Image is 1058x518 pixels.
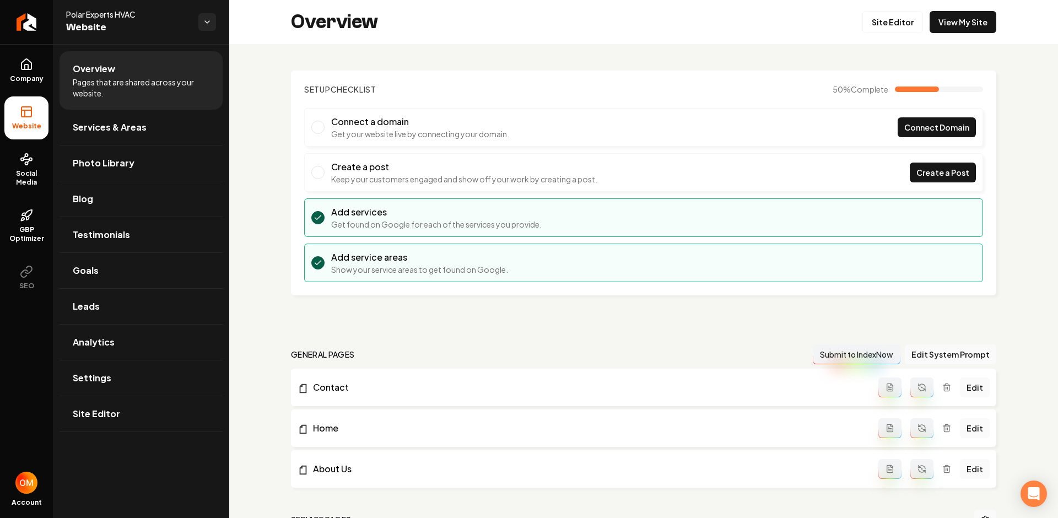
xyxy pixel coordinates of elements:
[73,407,120,420] span: Site Editor
[15,472,37,494] button: Open user button
[60,396,223,431] a: Site Editor
[73,121,147,134] span: Services & Areas
[878,377,902,397] button: Add admin page prompt
[15,472,37,494] img: Omar Molai
[73,300,100,313] span: Leads
[73,192,93,206] span: Blog
[291,349,355,360] h2: general pages
[910,163,976,182] a: Create a Post
[4,144,48,196] a: Social Media
[60,253,223,288] a: Goals
[960,418,990,438] a: Edit
[878,418,902,438] button: Add admin page prompt
[291,11,378,33] h2: Overview
[60,289,223,324] a: Leads
[916,167,969,179] span: Create a Post
[1021,481,1047,507] div: Open Intercom Messenger
[73,371,111,385] span: Settings
[15,282,39,290] span: SEO
[930,11,996,33] a: View My Site
[60,217,223,252] a: Testimonials
[6,74,48,83] span: Company
[4,169,48,187] span: Social Media
[66,20,190,35] span: Website
[73,336,115,349] span: Analytics
[298,422,878,435] a: Home
[4,200,48,252] a: GBP Optimizer
[898,117,976,137] a: Connect Domain
[60,325,223,360] a: Analytics
[4,49,48,92] a: Company
[304,84,331,94] span: Setup
[331,128,509,139] p: Get your website live by connecting your domain.
[4,225,48,243] span: GBP Optimizer
[331,174,597,185] p: Keep your customers engaged and show off your work by creating a post.
[331,219,542,230] p: Get found on Google for each of the services you provide.
[73,157,134,170] span: Photo Library
[304,84,376,95] h2: Checklist
[73,228,130,241] span: Testimonials
[60,181,223,217] a: Blog
[4,256,48,299] button: SEO
[331,115,509,128] h3: Connect a domain
[73,77,209,99] span: Pages that are shared across your website.
[878,459,902,479] button: Add admin page prompt
[960,459,990,479] a: Edit
[813,344,900,364] button: Submit to IndexNow
[851,84,888,94] span: Complete
[66,9,190,20] span: Polar Experts HVAC
[298,381,878,394] a: Contact
[331,264,508,275] p: Show your service areas to get found on Google.
[331,251,508,264] h3: Add service areas
[73,264,99,277] span: Goals
[60,360,223,396] a: Settings
[833,84,888,95] span: 50 %
[60,145,223,181] a: Photo Library
[862,11,923,33] a: Site Editor
[73,62,115,75] span: Overview
[60,110,223,145] a: Services & Areas
[298,462,878,476] a: About Us
[17,13,37,31] img: Rebolt Logo
[904,122,969,133] span: Connect Domain
[331,206,542,219] h3: Add services
[12,498,42,507] span: Account
[960,377,990,397] a: Edit
[8,122,46,131] span: Website
[331,160,597,174] h3: Create a post
[905,344,996,364] button: Edit System Prompt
